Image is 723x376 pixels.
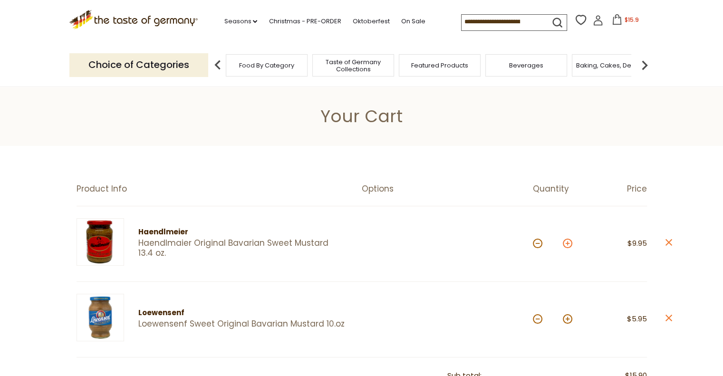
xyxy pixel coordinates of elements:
[208,56,227,75] img: previous arrow
[411,62,468,69] a: Featured Products
[315,58,391,73] a: Taste of Germany Collections
[627,238,647,248] span: $9.95
[624,16,638,24] span: $15.9
[138,319,345,329] a: Loewensenf Sweet Original Bavarian Mustard 10.oz
[69,53,208,77] p: Choice of Categories
[401,16,425,27] a: On Sale
[77,294,124,341] img: Loewensenf Sweet Original Bavarian Mustard 10.oz
[138,307,345,319] div: Loewensenf
[509,62,543,69] a: Beverages
[224,16,257,27] a: Seasons
[533,184,590,194] div: Quantity
[239,62,294,69] a: Food By Category
[138,238,345,259] a: Haendlmaier Original Bavarian Sweet Mustard 13.4 oz.
[627,314,647,324] span: $5.95
[590,184,647,194] div: Price
[77,184,362,194] div: Product Info
[138,226,345,238] div: Haendlmeier
[362,184,533,194] div: Options
[352,16,389,27] a: Oktoberfest
[269,16,341,27] a: Christmas - PRE-ORDER
[635,56,654,75] img: next arrow
[576,62,650,69] a: Baking, Cakes, Desserts
[77,218,124,266] img: Haendlmaier Original Bavarian Sweet Mustard 13.4 oz.
[29,106,694,127] h1: Your Cart
[605,14,646,29] button: $15.9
